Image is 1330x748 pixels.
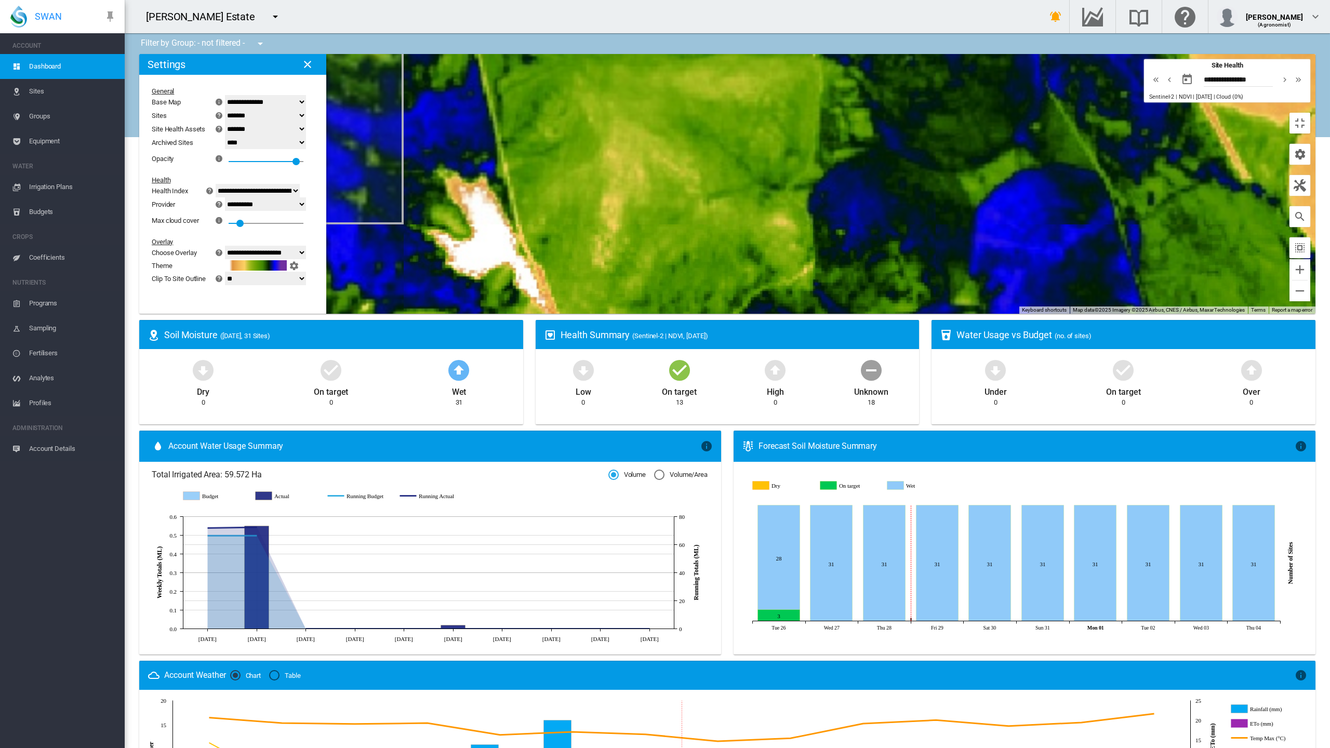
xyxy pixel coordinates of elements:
[213,272,225,285] md-icon: icon-help-circle
[212,272,227,285] button: icon-help-circle
[542,635,561,642] tspan: [DATE]
[168,440,700,452] span: Account Water Usage Summary
[493,635,511,642] tspan: [DATE]
[161,698,166,704] tspan: 20
[1289,280,1310,301] button: Zoom out
[1295,669,1307,682] md-icon: icon-information
[1246,625,1260,631] tspan: Thu 04
[297,635,315,642] tspan: [DATE]
[214,96,227,108] md-icon: icon-information
[667,357,692,382] md-icon: icon-checkbox-marked-circle
[301,58,314,71] md-icon: icon-close
[940,329,952,341] md-icon: icon-cup-water
[425,720,429,725] circle: Temp Max (°C) Aug 25, 2025 15.4
[12,158,116,175] span: WATER
[810,505,852,621] g: Wet Aug 27, 2025 31
[774,398,777,407] div: 0
[1141,625,1155,631] tspan: Tue 02
[1127,505,1169,621] g: Wet Sep 02, 2025 31
[29,79,116,104] span: Sites
[191,357,216,382] md-icon: icon-arrow-down-bold-circle
[170,532,177,539] tspan: 0.5
[549,626,553,631] circle: Running Actual 14 Aug 0.02
[29,199,116,224] span: Budgets
[213,123,225,135] md-icon: icon-help-circle
[170,607,177,613] tspan: 0.1
[968,505,1010,621] g: Wet Aug 30, 2025 31
[220,332,270,340] span: ([DATE], 31 Sites)
[152,176,301,184] div: Health
[197,382,209,398] div: Dry
[994,398,997,407] div: 0
[1035,625,1050,631] tspan: Sun 31
[207,740,211,744] circle: Temp Min (°C) Aug 22, 2025 11.4
[561,328,911,341] div: Health Summary
[156,546,163,598] tspan: Weekly Totals (ML)
[693,544,700,600] tspan: Running Totals (ML)
[352,722,356,726] circle: Temp Max (°C) Aug 24, 2025 15.2
[500,626,504,631] circle: Running Actual 7 Aug 0.02
[152,469,608,480] span: Total Irrigated Area: 59.572 Ha
[1246,8,1303,18] div: [PERSON_NAME]
[269,10,282,23] md-icon: icon-menu-down
[250,33,271,54] button: icon-menu-down
[679,570,685,576] tspan: 40
[1150,73,1162,86] md-icon: icon-chevron-double-left
[763,357,788,382] md-icon: icon-arrow-up-bold-circle
[152,249,197,257] div: Choose Overlay
[255,525,259,529] circle: Running Actual 3 Jul 72.43
[1239,357,1264,382] md-icon: icon-arrow-up-bold-circle
[854,382,888,398] div: Unknown
[1149,73,1163,86] button: icon-chevron-double-left
[1294,242,1306,254] md-icon: icon-select-all
[662,382,696,398] div: On target
[1289,237,1310,258] button: icon-select-all
[1295,440,1307,452] md-icon: icon-information
[544,329,556,341] md-icon: icon-heart-box-outline
[152,275,206,283] div: Clip To Site Outline
[205,526,209,530] circle: Running Actual 26 Jun 71.88
[1278,73,1292,86] button: icon-chevron-right
[1180,505,1222,621] g: Wet Sep 03, 2025 31
[212,123,227,135] button: icon-help-circle
[148,58,185,71] h2: Settings
[152,155,174,163] div: Opacity
[152,201,175,208] div: Provider
[1294,148,1306,161] md-icon: icon-cog
[212,246,227,259] button: icon-help-circle
[868,398,875,407] div: 18
[269,671,301,680] md-radio-button: Table
[329,398,333,407] div: 0
[170,570,177,576] tspan: 0.3
[280,720,284,725] circle: Temp Max (°C) Aug 23, 2025 15.4
[1177,69,1198,90] button: md-calendar
[715,739,720,743] circle: Temp Max (°C) Aug 29, 2025 11.7
[152,238,301,246] div: Overlay
[29,245,116,270] span: Coefficients
[1045,6,1066,27] button: icon-bell-ring
[446,357,471,382] md-icon: icon-arrow-up-bold-circle
[213,246,225,259] md-icon: icon-help-circle
[1231,704,1300,714] g: Rainfall (mm)
[570,729,575,733] circle: Temp Max (°C) Aug 27, 2025 13.6
[12,37,116,54] span: ACCOUNT
[152,87,301,95] div: General
[205,533,209,538] circle: Running Budget 26 Jun 66.4
[29,436,116,461] span: Account Details
[1287,542,1294,584] tspan: Number of Sites
[146,9,264,24] div: [PERSON_NAME] Estate
[402,626,406,631] circle: Running Actual 24 Jul 0
[456,398,463,407] div: 31
[1149,94,1243,100] span: Sentinel-2 | NDVI | [DATE] | Cloud (0%)
[1249,398,1253,407] div: 0
[164,328,515,341] div: Soil Moisture
[255,533,259,538] circle: Running Budget 3 Jul 66.4
[1049,10,1062,23] md-icon: icon-bell-ring
[288,259,300,272] md-icon: icon-cog
[254,37,267,50] md-icon: icon-menu-down
[256,491,317,501] g: Actual
[353,626,357,631] circle: Running Actual 17 Jul 0
[757,610,800,621] g: On target Aug 26, 2025 3
[170,514,177,520] tspan: 0.6
[152,187,188,195] div: Health Index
